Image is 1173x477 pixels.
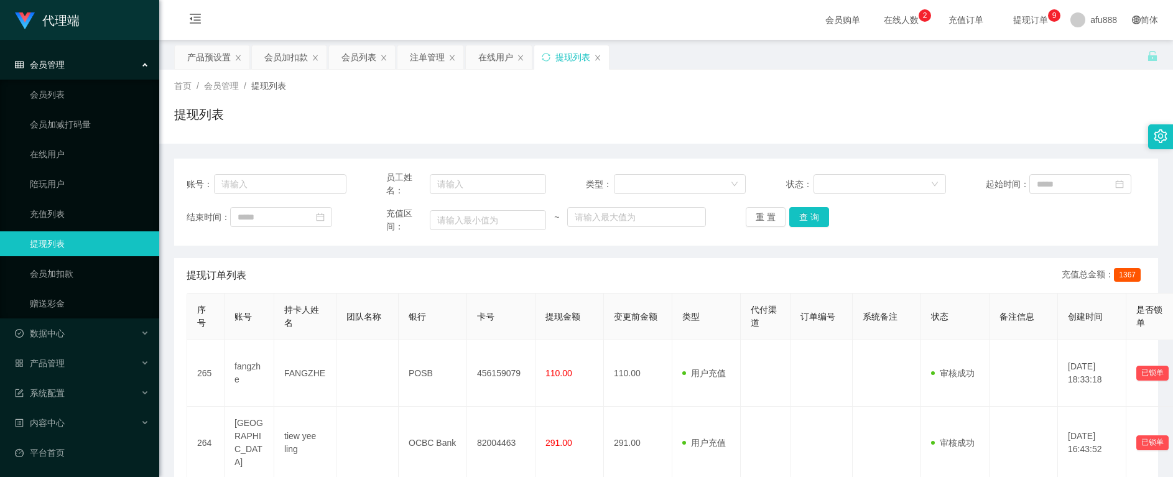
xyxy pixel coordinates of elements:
span: 银行 [409,312,426,322]
span: 账号 [234,312,252,322]
span: 团队名称 [346,312,381,322]
i: 图标: sync [542,53,550,62]
button: 已锁单 [1136,435,1169,450]
span: 在线人数 [878,16,925,24]
span: 1367 [1114,268,1141,282]
td: 265 [187,340,225,407]
a: 提现列表 [30,231,149,256]
span: 序号 [197,305,206,328]
span: 291.00 [545,438,572,448]
div: 会员列表 [341,45,376,69]
span: 会员管理 [15,60,65,70]
i: 图标: menu-fold [174,1,216,40]
input: 请输入 [214,174,346,194]
span: 起始时间： [986,178,1029,191]
span: 审核成功 [931,438,975,448]
span: 首页 [174,81,192,91]
span: 员工姓名： [386,171,430,197]
button: 已锁单 [1136,366,1169,381]
span: 变更前金额 [614,312,657,322]
i: 图标: close [312,54,319,62]
span: 创建时间 [1068,312,1103,322]
a: 会员加减打码量 [30,112,149,137]
span: 类型： [586,178,614,191]
i: 图标: close [517,54,524,62]
span: ~ [546,211,567,224]
i: 图标: table [15,60,24,69]
span: 提现金额 [545,312,580,322]
a: 会员列表 [30,82,149,107]
h1: 代理端 [42,1,80,40]
span: 充值订单 [942,16,990,24]
span: 状态： [786,178,814,191]
span: 类型 [682,312,700,322]
span: 提现订单列表 [187,268,246,283]
span: 卡号 [477,312,494,322]
td: fangzhe [225,340,274,407]
span: 代付渠道 [751,305,777,328]
td: [DATE] 18:33:18 [1058,340,1126,407]
span: 持卡人姓名 [284,305,319,328]
div: 在线用户 [478,45,513,69]
span: 订单编号 [800,312,835,322]
i: 图标: form [15,389,24,397]
span: / [244,81,246,91]
div: 产品预设置 [187,45,231,69]
button: 查 询 [789,207,829,227]
i: 图标: global [1132,16,1141,24]
span: 内容中心 [15,418,65,428]
span: 用户充值 [682,368,726,378]
i: 图标: setting [1154,129,1167,143]
i: 图标: calendar [1115,180,1124,188]
a: 赠送彩金 [30,291,149,316]
span: 会员管理 [204,81,239,91]
i: 图标: check-circle-o [15,329,24,338]
input: 请输入最小值为 [430,210,546,230]
span: 结束时间： [187,211,230,224]
p: 2 [923,9,927,22]
span: 账号： [187,178,214,191]
td: 110.00 [604,340,672,407]
i: 图标: appstore-o [15,359,24,368]
span: 系统备注 [863,312,897,322]
a: 代理端 [15,15,80,25]
i: 图标: unlock [1147,50,1158,62]
i: 图标: profile [15,419,24,427]
span: 110.00 [545,368,572,378]
td: POSB [399,340,467,407]
td: FANGZHE [274,340,336,407]
a: 陪玩用户 [30,172,149,197]
div: 充值总金额： [1062,268,1146,283]
i: 图标: close [234,54,242,62]
i: 图标: close [380,54,387,62]
span: 审核成功 [931,368,975,378]
i: 图标: close [448,54,456,62]
span: 用户充值 [682,438,726,448]
td: 456159079 [467,340,535,407]
h1: 提现列表 [174,105,224,124]
span: 是否锁单 [1136,305,1162,328]
button: 重 置 [746,207,786,227]
a: 图标: dashboard平台首页 [15,440,149,465]
i: 图标: close [594,54,601,62]
div: 会员加扣款 [264,45,308,69]
span: 充值区间： [386,207,430,233]
span: 数据中心 [15,328,65,338]
span: 状态 [931,312,948,322]
p: 9 [1052,9,1057,22]
span: 产品管理 [15,358,65,368]
i: 图标: calendar [316,213,325,221]
sup: 9 [1048,9,1060,22]
a: 充值列表 [30,201,149,226]
sup: 2 [919,9,931,22]
i: 图标: down [731,180,738,189]
div: 提现列表 [555,45,590,69]
span: 提现订单 [1007,16,1054,24]
span: / [197,81,199,91]
a: 会员加扣款 [30,261,149,286]
span: 提现列表 [251,81,286,91]
div: 注单管理 [410,45,445,69]
img: logo.9652507e.png [15,12,35,30]
i: 图标: down [931,180,939,189]
input: 请输入 [430,174,546,194]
